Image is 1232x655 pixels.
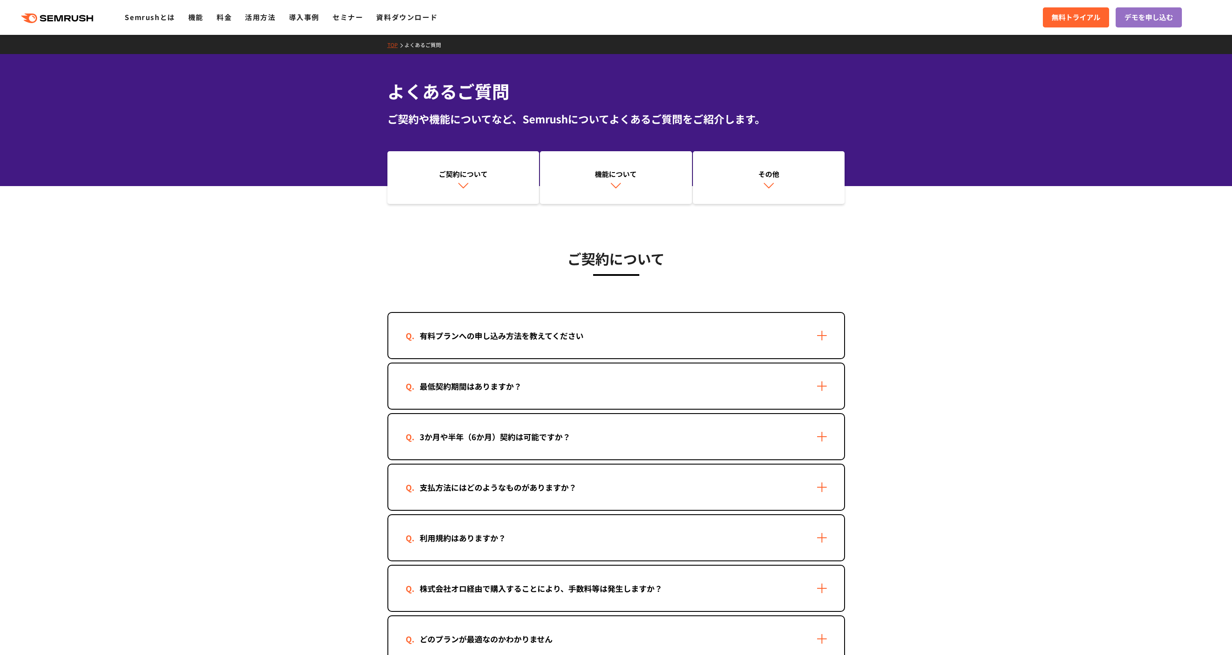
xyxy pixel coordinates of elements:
h3: ご契約について [387,248,845,269]
a: 機能について [540,151,692,204]
a: 無料トライアル [1043,7,1109,27]
a: 活用方法 [245,12,275,22]
div: 株式会社オロ経由で購入することにより、手数料等は発生しますか？ [406,582,676,595]
div: 支払方法にはどのようなものがありますか？ [406,481,591,494]
h1: よくあるご質問 [387,78,845,104]
div: その他 [697,169,841,179]
div: 機能について [544,169,688,179]
div: どのプランが最適なのかわかりません [406,633,567,645]
div: 有料プランへの申し込み方法を教えてください [406,329,597,342]
span: 無料トライアル [1052,12,1100,23]
a: TOP [387,41,404,48]
a: 資料ダウンロード [376,12,438,22]
a: デモを申し込む [1116,7,1182,27]
a: 機能 [188,12,204,22]
div: ご契約について [392,169,535,179]
div: 利用規約はありますか？ [406,532,520,544]
a: その他 [693,151,845,204]
div: 3か月や半年（6か月）契約は可能ですか？ [406,431,584,443]
div: 最低契約期間はありますか？ [406,380,536,393]
a: 導入事例 [289,12,319,22]
a: ご契約について [387,151,540,204]
div: ご契約や機能についてなど、Semrushについてよくあるご質問をご紹介します。 [387,111,845,127]
a: セミナー [333,12,363,22]
a: Semrushとは [125,12,175,22]
a: よくあるご質問 [404,41,448,48]
a: 料金 [217,12,232,22]
span: デモを申し込む [1124,12,1173,23]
